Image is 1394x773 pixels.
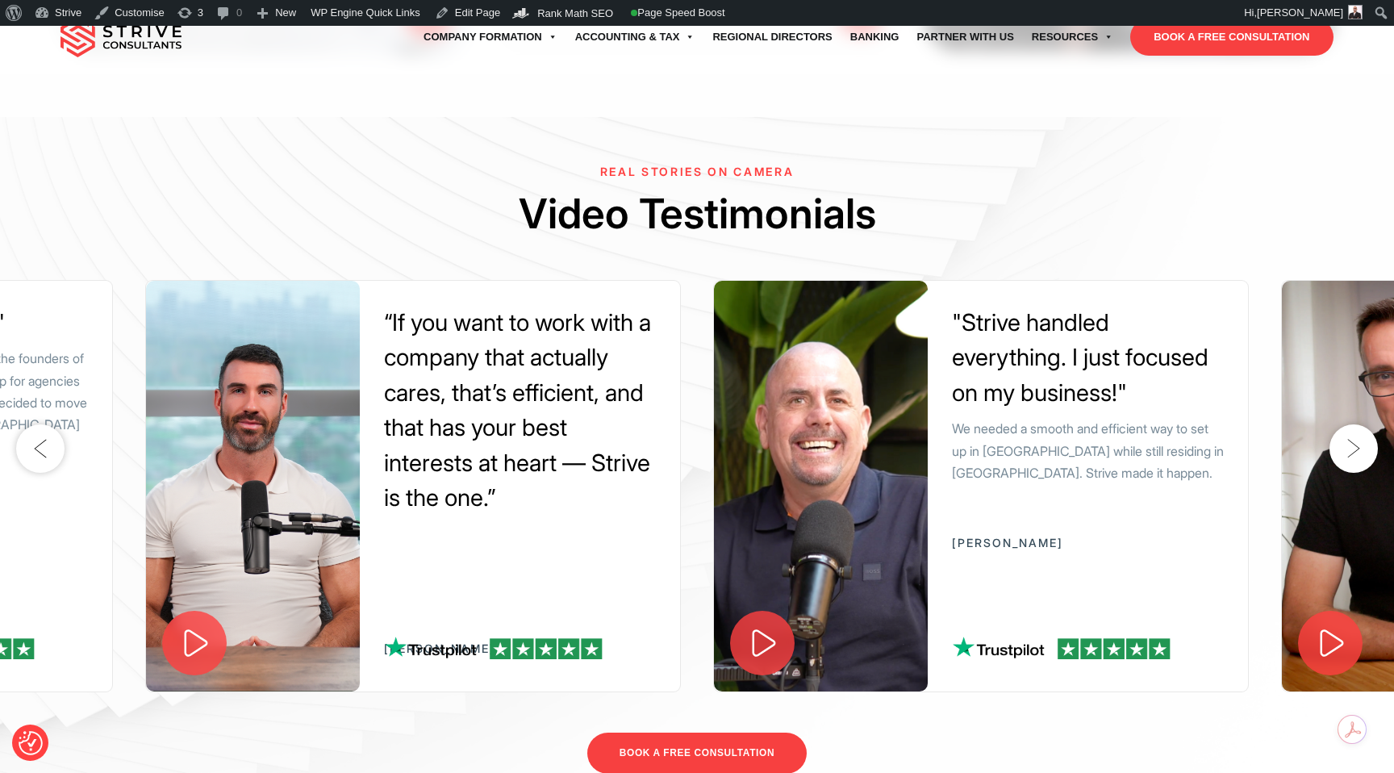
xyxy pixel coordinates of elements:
[952,305,1224,411] div: "Strive handled everything. I just focused on my business!"
[19,731,43,755] button: Consent Preferences
[908,15,1022,60] a: Partner with Us
[703,15,841,60] a: Regional Directors
[61,17,182,57] img: main-logo.svg
[1257,6,1343,19] span: [PERSON_NAME]
[384,642,656,654] p: [PERSON_NAME]
[16,424,65,473] button: Previous
[1130,19,1333,56] a: BOOK A FREE CONSULTATION
[537,7,613,19] span: Rank Math SEO
[841,15,908,60] a: Banking
[19,731,43,755] img: Revisit consent button
[384,305,656,516] div: “If you want to work with a company that actually cares, that’s efficient, and that has your best...
[953,636,1171,659] img: tp-review.png
[385,636,603,659] img: tp-review.png
[566,15,704,60] a: Accounting & Tax
[1329,424,1378,473] button: Next
[1023,15,1122,60] a: Resources
[952,418,1224,484] p: We needed a smooth and efficient way to set up in [GEOGRAPHIC_DATA] while still residing in [GEOG...
[952,537,1224,549] p: [PERSON_NAME]
[415,15,566,60] a: Company Formation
